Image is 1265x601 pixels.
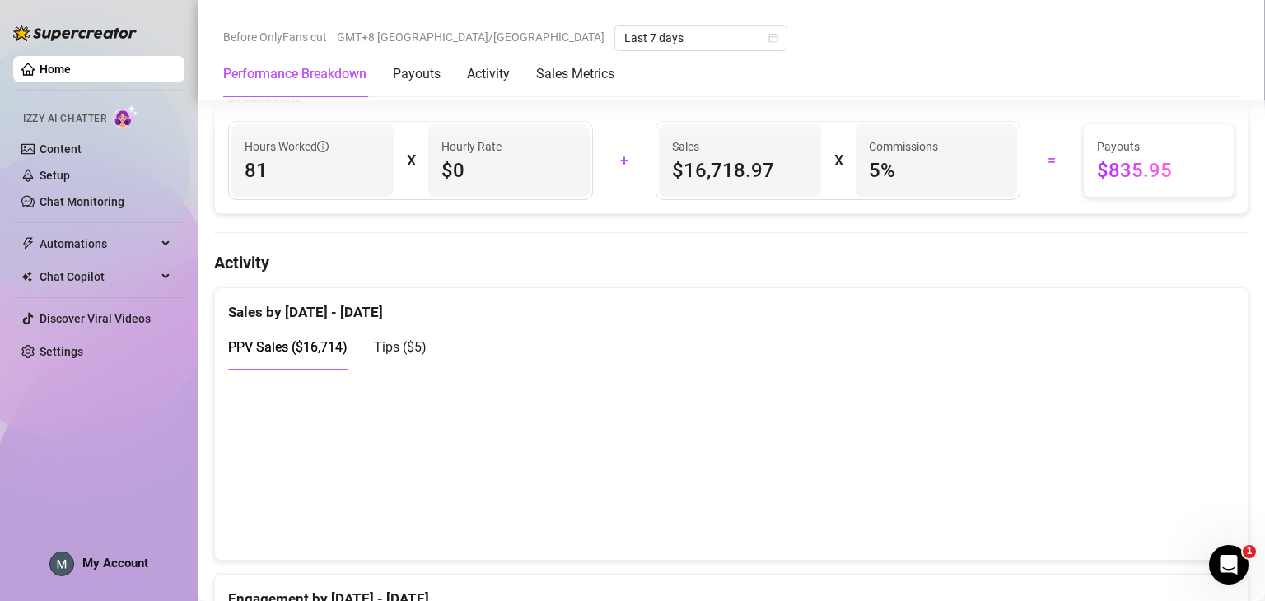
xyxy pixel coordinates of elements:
[40,63,71,76] a: Home
[672,157,808,184] span: $16,718.97
[23,111,106,127] span: Izzy AI Chatter
[245,137,329,156] span: Hours Worked
[834,147,843,174] div: X
[603,147,646,174] div: +
[441,157,577,184] span: $0
[393,64,441,84] div: Payouts
[1097,157,1221,184] span: $835.95
[82,556,148,571] span: My Account
[40,169,70,182] a: Setup
[228,339,348,355] span: PPV Sales ( $16,714 )
[228,288,1235,324] div: Sales by [DATE] - [DATE]
[113,105,138,128] img: AI Chatter
[1243,545,1256,558] span: 1
[21,271,32,282] img: Chat Copilot
[245,157,380,184] span: 81
[214,251,1249,274] h4: Activity
[40,142,82,156] a: Content
[223,25,327,49] span: Before OnlyFans cut
[374,339,427,355] span: Tips ( $5 )
[21,237,35,250] span: thunderbolt
[467,64,510,84] div: Activity
[223,64,366,84] div: Performance Breakdown
[317,141,329,152] span: info-circle
[1030,147,1073,174] div: =
[40,263,156,290] span: Chat Copilot
[441,137,502,156] article: Hourly Rate
[337,25,604,49] span: GMT+8 [GEOGRAPHIC_DATA]/[GEOGRAPHIC_DATA]
[50,552,73,575] img: ACg8ocLEUq6BudusSbFUgfJHT7ol7Uq-BuQYr5d-mnjl9iaMWv35IQ=s96-c
[1209,545,1249,585] iframe: Intercom live chat
[1097,137,1221,156] span: Payouts
[13,25,137,41] img: logo-BBDzfeDw.svg
[768,33,778,43] span: calendar
[624,26,777,50] span: Last 7 days
[869,137,938,156] article: Commissions
[40,231,156,257] span: Automations
[407,147,415,174] div: X
[40,345,83,358] a: Settings
[40,312,151,325] a: Discover Viral Videos
[672,137,808,156] span: Sales
[869,157,1005,184] span: 5 %
[40,195,124,208] a: Chat Monitoring
[536,64,614,84] div: Sales Metrics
